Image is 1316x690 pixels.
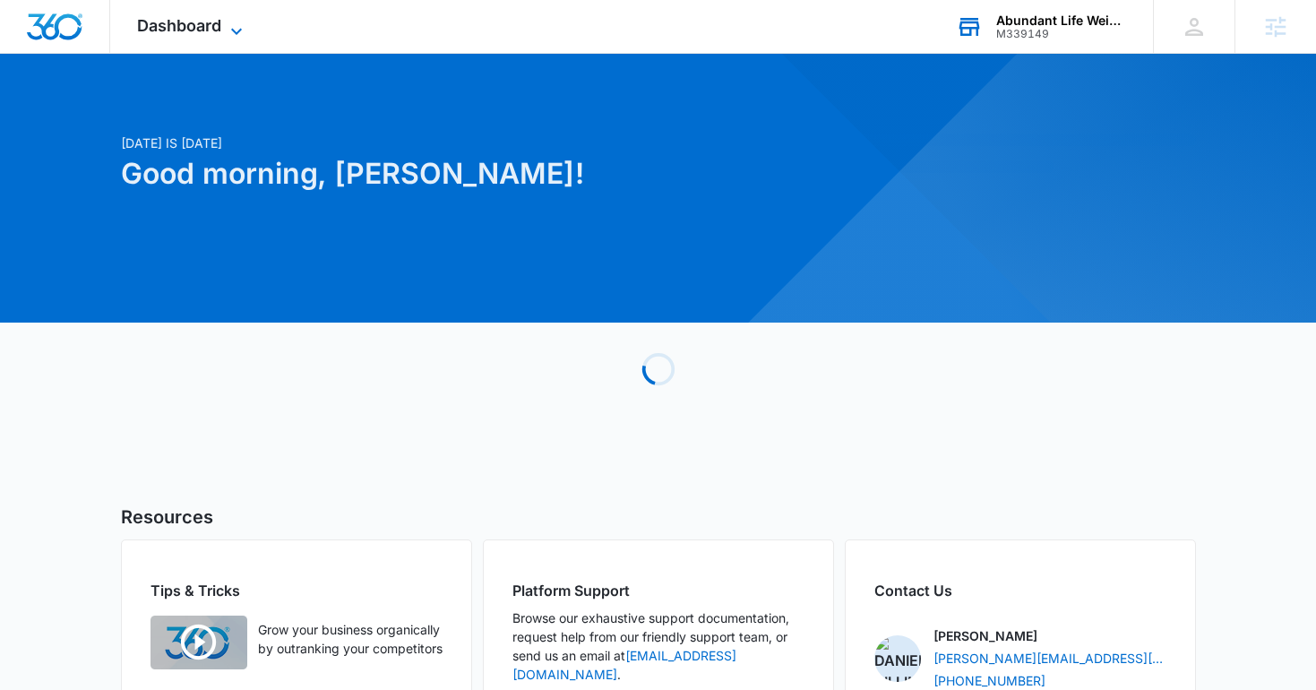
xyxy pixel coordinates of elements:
a: [PERSON_NAME][EMAIL_ADDRESS][PERSON_NAME][DOMAIN_NAME] [933,649,1166,668]
p: Grow your business organically by outranking your competitors [258,620,443,658]
img: Quick Overview Video [151,616,247,669]
h2: Tips & Tricks [151,580,443,601]
h2: Platform Support [512,580,804,601]
a: [PHONE_NUMBER] [933,671,1045,690]
div: account id [996,28,1127,40]
img: Danielle Billington [874,635,921,682]
div: account name [996,13,1127,28]
p: Browse our exhaustive support documentation, request help from our friendly support team, or send... [512,608,804,684]
p: [DATE] is [DATE] [121,134,830,152]
h2: Contact Us [874,580,1166,601]
span: Dashboard [137,16,221,35]
p: [PERSON_NAME] [933,626,1037,645]
h5: Resources [121,504,1196,530]
h1: Good morning, [PERSON_NAME]! [121,152,830,195]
